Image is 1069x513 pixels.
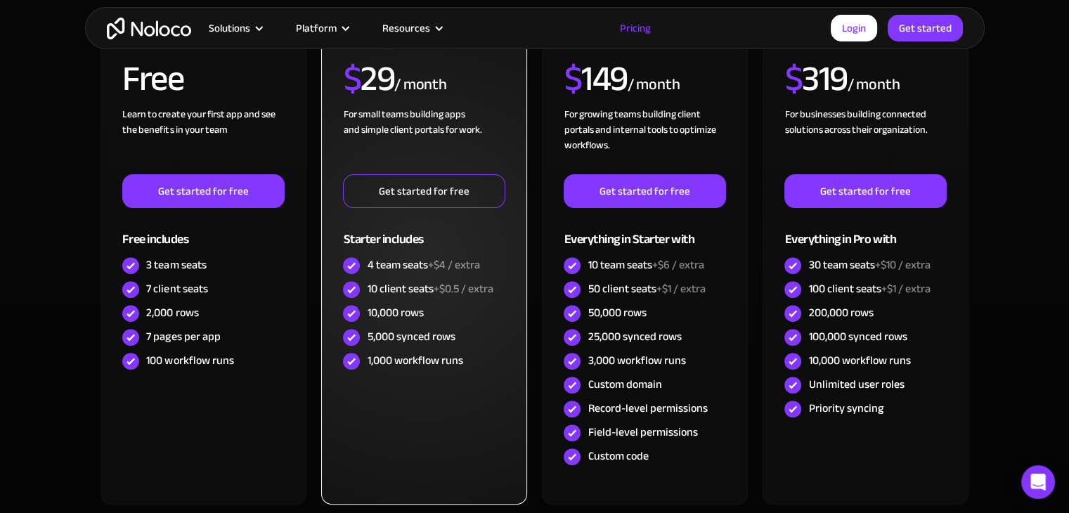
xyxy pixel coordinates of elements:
[367,257,479,273] div: 4 team seats
[874,254,930,275] span: +$10 / extra
[343,61,394,96] h2: 29
[427,254,479,275] span: +$4 / extra
[808,305,873,320] div: 200,000 rows
[367,281,493,297] div: 10 client seats
[808,377,904,392] div: Unlimited user roles
[278,19,365,37] div: Platform
[146,281,207,297] div: 7 client seats
[343,174,505,208] a: Get started for free
[191,19,278,37] div: Solutions
[107,18,191,39] a: home
[808,281,930,297] div: 100 client seats
[382,19,430,37] div: Resources
[784,174,946,208] a: Get started for free
[367,353,462,368] div: 1,000 workflow runs
[881,278,930,299] span: +$1 / extra
[784,61,847,96] h2: 319
[652,254,704,275] span: +$6 / extra
[433,278,493,299] span: +$0.5 / extra
[588,329,681,344] div: 25,000 synced rows
[588,377,661,392] div: Custom domain
[564,208,725,254] div: Everything in Starter with
[122,61,183,96] h2: Free
[343,107,505,174] div: For small teams building apps and simple client portals for work. ‍
[808,353,910,368] div: 10,000 workflow runs
[888,15,963,41] a: Get started
[564,174,725,208] a: Get started for free
[588,424,697,440] div: Field-level permissions
[564,107,725,174] div: For growing teams building client portals and internal tools to optimize workflows.
[808,329,907,344] div: 100,000 synced rows
[831,15,877,41] a: Login
[146,305,198,320] div: 2,000 rows
[588,401,707,416] div: Record-level permissions
[784,107,946,174] div: For businesses building connected solutions across their organization. ‍
[343,208,505,254] div: Starter includes
[588,353,685,368] div: 3,000 workflow runs
[146,353,233,368] div: 100 workflow runs
[564,61,627,96] h2: 149
[564,46,581,112] span: $
[784,208,946,254] div: Everything in Pro with
[209,19,250,37] div: Solutions
[1021,465,1055,499] div: Open Intercom Messenger
[847,74,900,96] div: / month
[602,19,668,37] a: Pricing
[394,74,447,96] div: / month
[122,107,284,174] div: Learn to create your first app and see the benefits in your team ‍
[343,46,361,112] span: $
[588,448,648,464] div: Custom code
[146,329,220,344] div: 7 pages per app
[588,281,705,297] div: 50 client seats
[122,208,284,254] div: Free includes
[367,329,455,344] div: 5,000 synced rows
[627,74,680,96] div: / month
[588,305,646,320] div: 50,000 rows
[296,19,337,37] div: Platform
[365,19,458,37] div: Resources
[656,278,705,299] span: +$1 / extra
[146,257,206,273] div: 3 team seats
[122,174,284,208] a: Get started for free
[784,46,802,112] span: $
[367,305,423,320] div: 10,000 rows
[808,257,930,273] div: 30 team seats
[588,257,704,273] div: 10 team seats
[808,401,883,416] div: Priority syncing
